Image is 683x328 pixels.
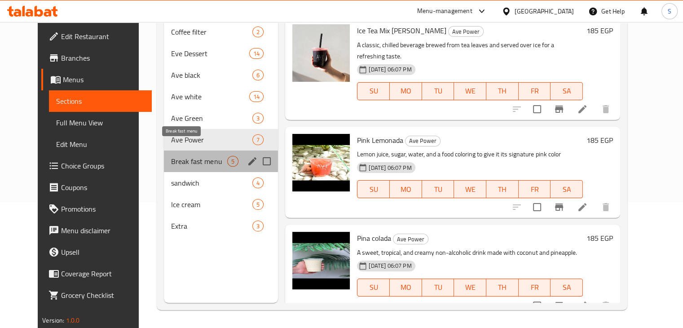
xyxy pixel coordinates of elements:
span: 4 [253,179,263,187]
div: Ave Green3 [164,107,278,129]
button: delete [595,98,617,120]
span: FR [522,183,547,196]
span: Ave Power [171,134,252,145]
span: Extra [171,221,252,231]
span: Coverage Report [61,268,145,279]
div: items [252,113,264,124]
button: MO [390,180,422,198]
span: Eve Dessert [171,48,249,59]
span: 7 [253,136,263,144]
button: WE [454,180,486,198]
div: Break fast menu5edit [164,151,278,172]
button: Branch-specific-item [548,98,570,120]
button: Branch-specific-item [548,295,570,316]
span: Full Menu View [56,117,145,128]
a: Coverage Report [41,263,152,284]
span: Ave Power [405,136,440,146]
span: Coupons [61,182,145,193]
span: Menu disclaimer [61,225,145,236]
span: Version: [42,315,64,326]
span: Select to update [528,198,546,217]
div: items [252,221,264,231]
button: MO [390,82,422,100]
a: Branches [41,47,152,69]
span: Ice cream [171,199,252,210]
button: TH [486,82,519,100]
p: Lemon juice, sugar, water, and a food coloring to give it its signature pink color [357,149,583,160]
button: FR [519,82,551,100]
span: [DATE] 06:07 PM [365,164,415,172]
span: Ave white [171,91,249,102]
img: Ice Tea Mix Berry [292,24,350,82]
button: TH [486,180,519,198]
button: TU [422,82,454,100]
span: MO [393,281,419,294]
span: Ave Power [393,234,428,244]
p: A classic, chilled beverage brewed from tea leaves and served over ice for a refreshing taste. [357,40,583,62]
div: items [227,156,238,167]
span: Ave Power [449,27,483,37]
span: 1.0.0 [66,315,79,326]
span: Break fast menu [171,156,227,167]
span: Edit Restaurant [61,31,145,42]
span: Branches [61,53,145,63]
span: MO [393,84,419,98]
button: TU [422,279,454,297]
span: Grocery Checklist [61,290,145,301]
span: Promotions [61,204,145,214]
button: WE [454,279,486,297]
div: sandwich [171,177,252,188]
span: SU [361,183,386,196]
a: Choice Groups [41,155,152,177]
div: Coffee filter [171,27,252,37]
span: TH [490,84,515,98]
span: TU [426,183,451,196]
span: 2 [253,28,263,36]
a: Edit menu item [577,202,588,213]
span: Choice Groups [61,160,145,171]
button: SU [357,82,390,100]
div: Ave black6 [164,64,278,86]
div: Ave Power7 [164,129,278,151]
div: Menu-management [417,6,472,17]
div: Ave white14 [164,86,278,107]
div: [GEOGRAPHIC_DATA] [515,6,574,16]
button: SU [357,180,390,198]
div: Ice cream5 [164,194,278,215]
span: Sections [56,96,145,106]
span: FR [522,281,547,294]
a: Edit Restaurant [41,26,152,47]
span: SU [361,84,386,98]
span: 14 [250,93,263,101]
span: Select to update [528,100,546,119]
div: Extra3 [164,215,278,237]
div: Ave Power [448,26,484,37]
div: items [249,91,264,102]
span: Pina colada [357,231,391,245]
button: SA [551,82,583,100]
span: TU [426,84,451,98]
a: Menus [41,69,152,90]
div: items [252,199,264,210]
a: Menu disclaimer [41,220,152,241]
button: delete [595,295,617,316]
button: Branch-specific-item [548,196,570,218]
div: Coffee filter2 [164,21,278,43]
button: SA [551,180,583,198]
span: Pink Lemonada [357,133,403,147]
a: Grocery Checklist [41,284,152,306]
img: Pina colada [292,232,350,289]
a: Edit menu item [577,300,588,311]
span: TU [426,281,451,294]
nav: Menu sections [164,18,278,240]
span: Edit Menu [56,139,145,150]
span: WE [458,183,483,196]
a: Full Menu View [49,112,152,133]
div: sandwich4 [164,172,278,194]
button: SA [551,279,583,297]
div: Ave Green [171,113,252,124]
